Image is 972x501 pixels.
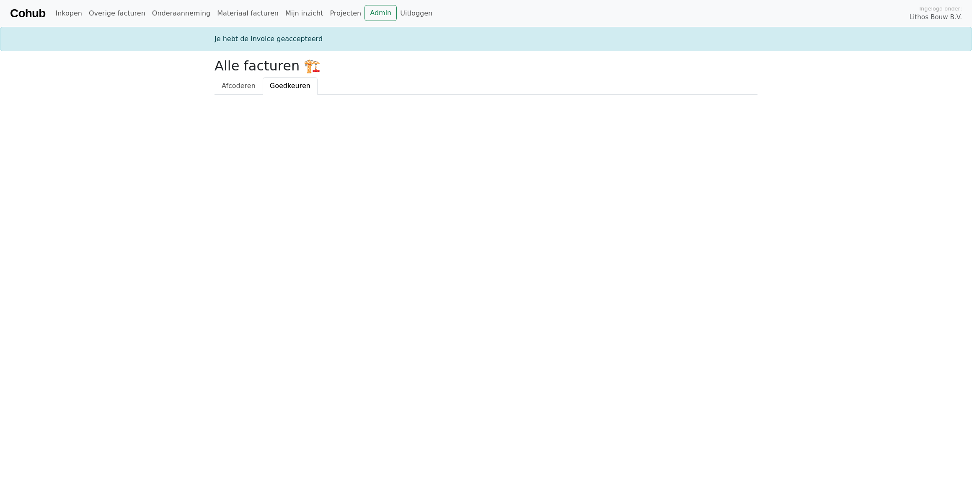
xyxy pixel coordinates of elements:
[214,5,282,22] a: Materiaal facturen
[85,5,149,22] a: Overige facturen
[52,5,85,22] a: Inkopen
[215,77,263,95] a: Afcoderen
[326,5,364,22] a: Projecten
[364,5,397,21] a: Admin
[209,34,763,44] div: Je hebt de invoice geaccepteerd
[263,77,318,95] a: Goedkeuren
[397,5,436,22] a: Uitloggen
[215,58,757,74] h2: Alle facturen 🏗️
[270,82,310,90] span: Goedkeuren
[910,13,962,22] span: Lithos Bouw B.V.
[149,5,214,22] a: Onderaanneming
[222,82,256,90] span: Afcoderen
[10,3,45,23] a: Cohub
[282,5,327,22] a: Mijn inzicht
[919,5,962,13] span: Ingelogd onder:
